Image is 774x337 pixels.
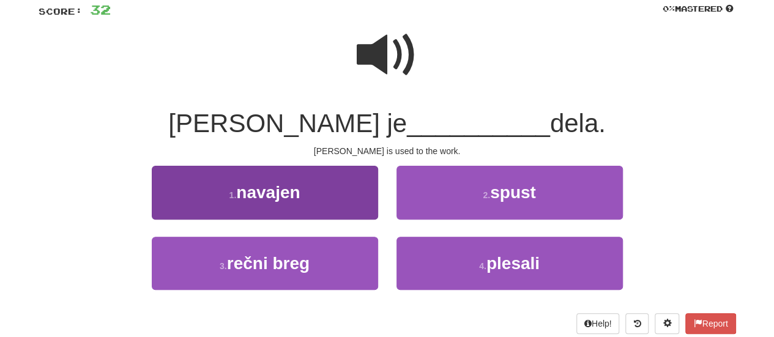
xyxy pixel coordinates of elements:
[479,261,486,271] small: 4 .
[685,313,735,334] button: Report
[576,313,620,334] button: Help!
[490,183,536,202] span: spust
[396,237,623,290] button: 4.plesali
[660,4,736,15] div: Mastered
[168,109,407,138] span: [PERSON_NAME] je
[39,6,83,17] span: Score:
[396,166,623,219] button: 2.spust
[152,166,378,219] button: 1.navajen
[236,183,300,202] span: navajen
[227,254,310,273] span: rečni breg
[220,261,227,271] small: 3 .
[90,2,111,17] span: 32
[229,190,237,200] small: 1 .
[407,109,550,138] span: __________
[152,237,378,290] button: 3.rečni breg
[663,4,675,13] span: 0 %
[483,190,490,200] small: 2 .
[550,109,606,138] span: dela.
[39,145,736,157] div: [PERSON_NAME] is used to the work.
[625,313,649,334] button: Round history (alt+y)
[486,254,540,273] span: plesali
